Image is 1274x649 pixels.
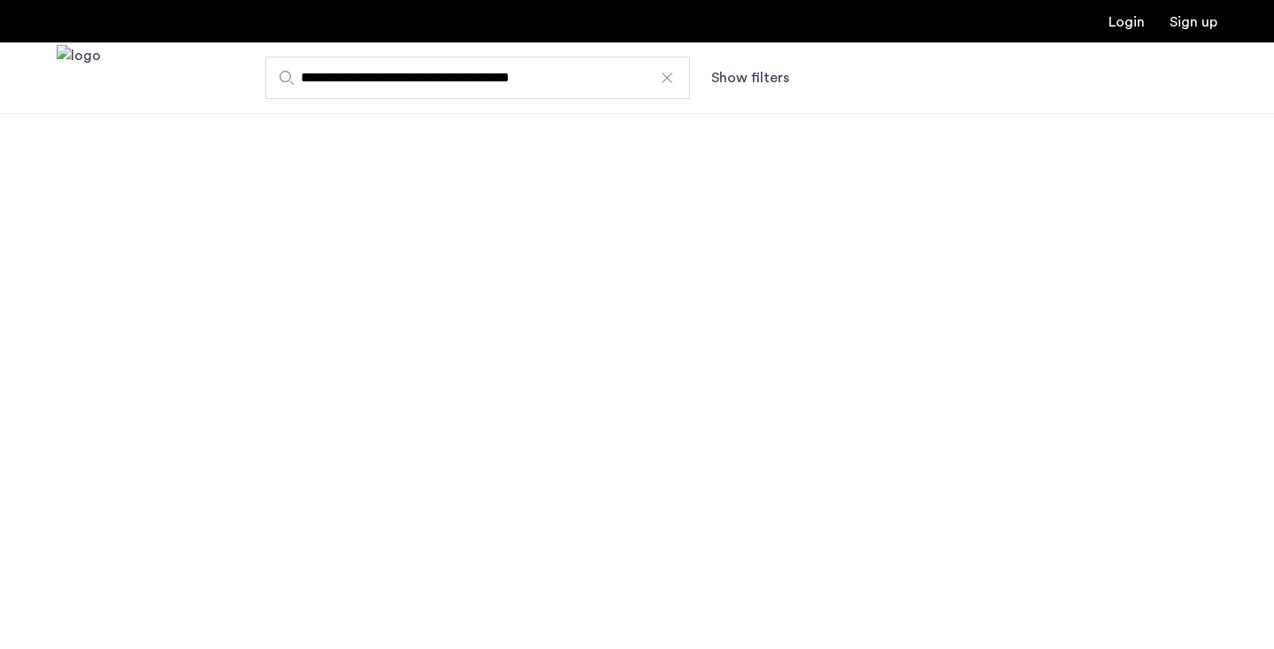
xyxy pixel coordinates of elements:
[57,45,101,111] img: logo
[265,57,690,99] input: Apartment Search
[1170,15,1217,29] a: Registration
[57,45,101,111] a: Cazamio Logo
[711,67,789,88] button: Show or hide filters
[1109,15,1145,29] a: Login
